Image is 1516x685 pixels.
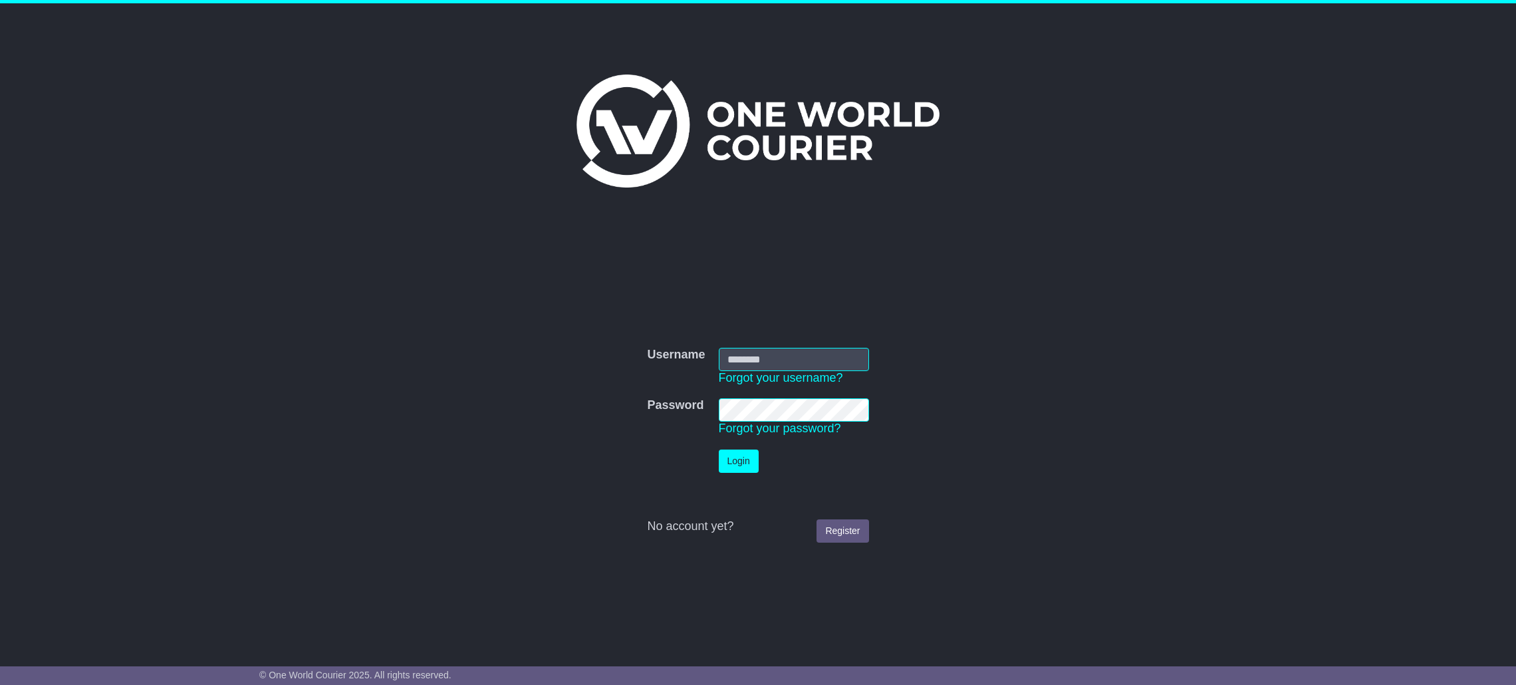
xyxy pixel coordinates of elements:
[647,398,703,413] label: Password
[647,519,868,534] div: No account yet?
[647,348,705,362] label: Username
[719,422,841,435] a: Forgot your password?
[576,74,940,188] img: One World
[719,371,843,384] a: Forgot your username?
[817,519,868,543] a: Register
[719,450,759,473] button: Login
[259,670,451,680] span: © One World Courier 2025. All rights reserved.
